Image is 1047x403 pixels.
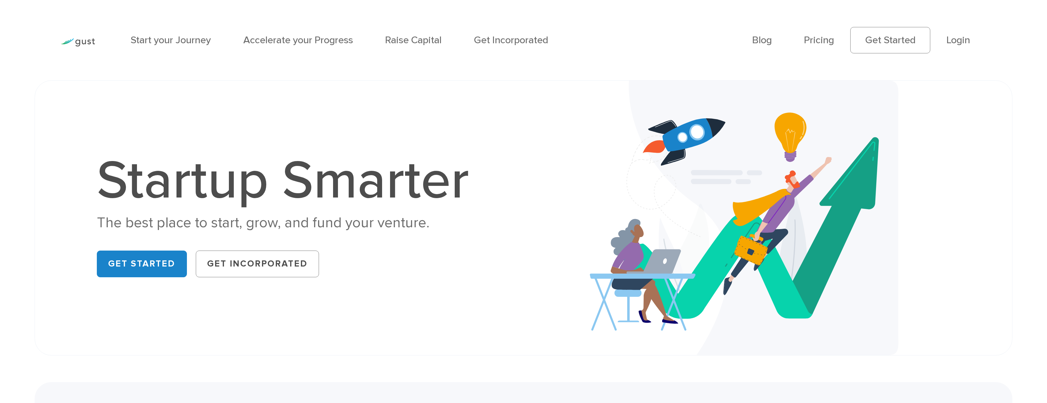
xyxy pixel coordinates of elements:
[97,251,187,277] a: Get Started
[474,34,548,46] a: Get Incorporated
[804,34,834,46] a: Pricing
[243,34,353,46] a: Accelerate your Progress
[752,34,772,46] a: Blog
[97,213,481,232] div: The best place to start, grow, and fund your venture.
[850,27,931,53] a: Get Started
[590,81,898,355] img: Startup Smarter Hero
[385,34,442,46] a: Raise Capital
[97,154,481,208] h1: Startup Smarter
[131,34,211,46] a: Start your Journey
[61,38,95,47] img: Gust Logo
[946,34,970,46] a: Login
[196,251,319,277] a: Get Incorporated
